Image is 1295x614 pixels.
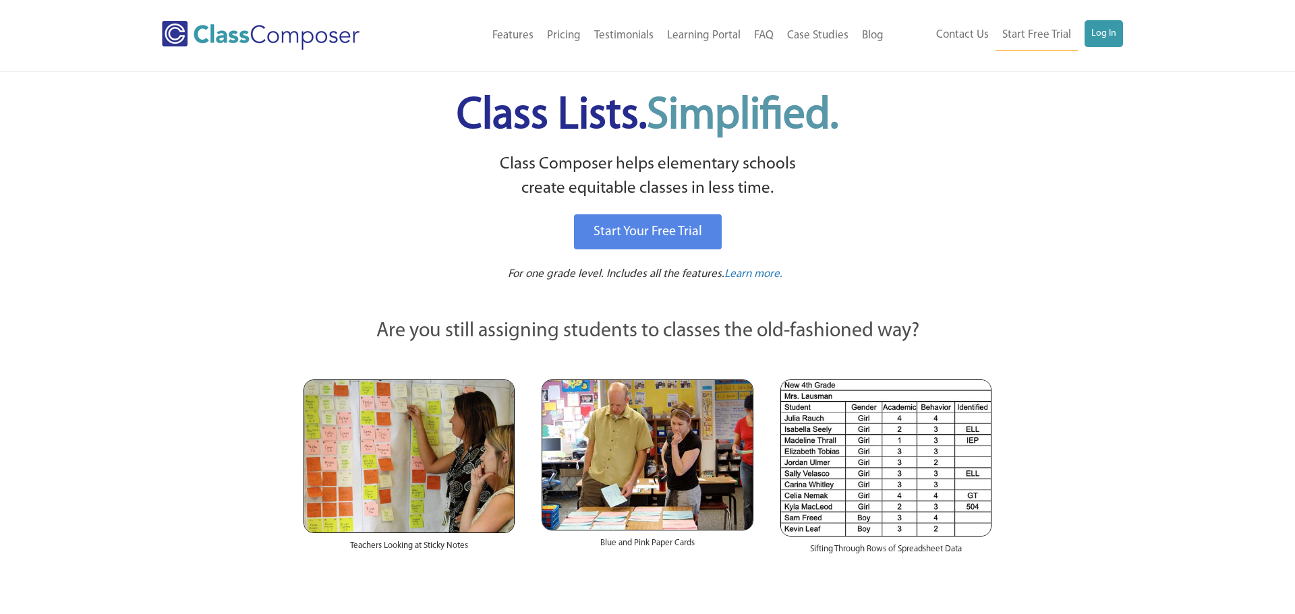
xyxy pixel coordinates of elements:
img: Teachers Looking at Sticky Notes [304,379,515,533]
a: Contact Us [929,20,996,50]
span: Simplified. [647,94,838,138]
a: Start Free Trial [996,20,1078,51]
p: Class Composer helps elementary schools create equitable classes in less time. [301,152,994,202]
a: Testimonials [587,21,660,51]
span: Class Lists. [457,94,838,138]
div: Sifting Through Rows of Spreadsheet Data [780,536,991,569]
nav: Header Menu [415,21,890,51]
a: Learn more. [724,266,782,283]
img: Blue and Pink Paper Cards [542,379,753,530]
img: Spreadsheets [780,379,991,536]
a: Features [486,21,540,51]
a: Log In [1085,20,1123,47]
div: Blue and Pink Paper Cards [542,530,753,563]
a: Case Studies [780,21,855,51]
span: Start Your Free Trial [594,225,702,239]
a: Learning Portal [660,21,747,51]
a: Blog [855,21,890,51]
div: Teachers Looking at Sticky Notes [304,533,515,565]
a: Start Your Free Trial [574,214,722,249]
img: Class Composer [162,21,359,50]
span: For one grade level. Includes all the features. [508,268,724,280]
span: Learn more. [724,268,782,280]
a: Pricing [540,21,587,51]
p: Are you still assigning students to classes the old-fashioned way? [304,317,991,346]
a: FAQ [747,21,780,51]
nav: Header Menu [890,20,1123,51]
